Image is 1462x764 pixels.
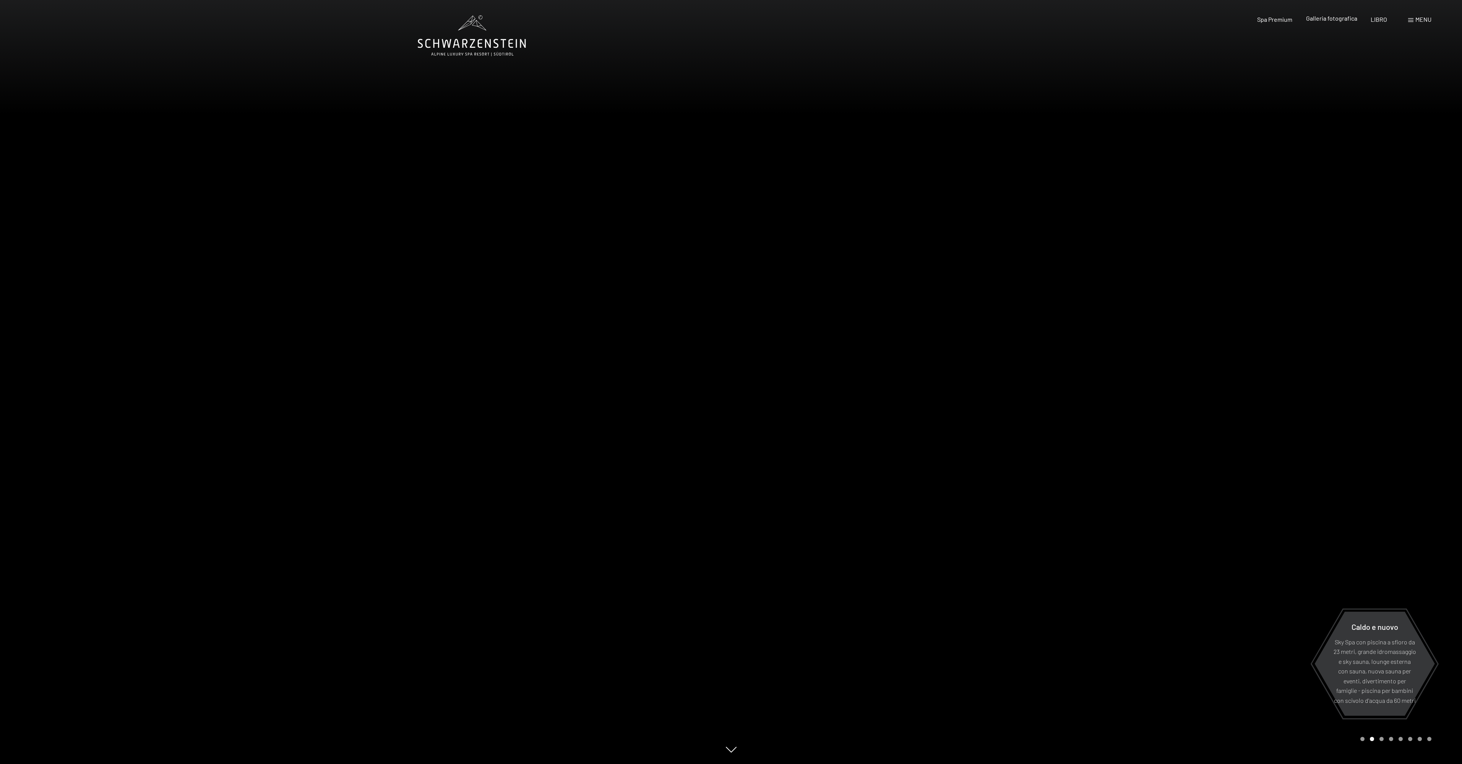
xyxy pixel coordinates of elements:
[1370,737,1374,741] div: Carousel Page 2 (Current Slide)
[1389,737,1393,741] div: Pagina 4 del carosello
[1314,611,1435,716] a: Caldo e nuovo Sky Spa con piscina a sfioro da 23 metri, grande idromassaggio e sky sauna, lounge ...
[1371,16,1387,23] a: LIBRO
[1306,15,1357,22] a: Galleria fotografica
[1418,737,1422,741] div: Carosello Pagina 7
[1352,622,1398,631] font: Caldo e nuovo
[1257,16,1292,23] a: Spa Premium
[1379,737,1384,741] div: Pagina 3 della giostra
[1399,737,1403,741] div: Pagina 5 della giostra
[1408,737,1412,741] div: Pagina 6 della giostra
[1415,16,1431,23] font: menu
[1334,638,1416,704] font: Sky Spa con piscina a sfioro da 23 metri, grande idromassaggio e sky sauna, lounge esterna con sa...
[1358,737,1431,741] div: Paginazione carosello
[1427,737,1431,741] div: Pagina 8 della giostra
[1360,737,1365,741] div: Carousel Page 1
